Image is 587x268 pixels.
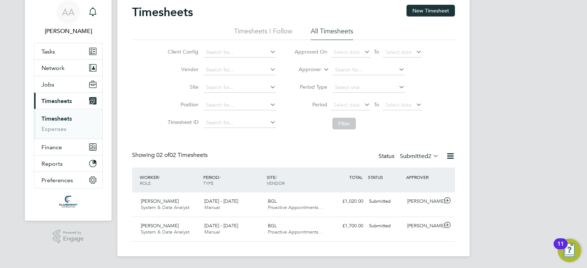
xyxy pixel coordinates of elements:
span: Afzal Ahmed [34,27,103,36]
a: Timesheets [41,115,72,122]
div: £1,020.00 [328,195,366,208]
label: Site [165,84,198,90]
label: Approver [288,66,321,73]
button: Timesheets [34,93,102,109]
span: BGL [268,198,277,204]
div: [PERSON_NAME] [404,195,442,208]
h2: Timesheets [132,5,193,19]
span: Select date [385,102,412,108]
span: Manual [204,229,220,235]
label: Position [165,101,198,108]
span: [PERSON_NAME] [141,223,179,229]
span: TYPE [203,180,214,186]
button: Reports [34,155,102,172]
span: Select date [333,102,360,108]
span: System & Data Analyst [141,204,189,210]
span: 02 Timesheets [156,151,208,159]
button: Network [34,60,102,76]
div: Showing [132,151,209,159]
div: SITE [265,170,328,190]
span: Tasks [41,48,55,55]
button: Jobs [34,76,102,92]
span: [DATE] - [DATE] [204,223,238,229]
li: All Timesheets [311,27,353,40]
div: STATUS [366,170,404,184]
span: Reports [41,160,63,167]
input: Search for... [204,118,276,128]
input: Select one [332,82,405,93]
div: [PERSON_NAME] [404,220,442,232]
div: Timesheets [34,109,102,139]
label: Period [294,101,327,108]
span: [DATE] - [DATE] [204,198,238,204]
button: Open Resource Center, 11 new notifications [558,239,581,262]
span: To [372,100,381,109]
span: Proactive Appointments… [268,229,323,235]
span: 02 of [156,151,169,159]
div: Submitted [366,195,404,208]
button: New Timesheet [406,5,455,16]
span: Select date [385,49,412,55]
label: Period Type [294,84,327,90]
li: Timesheets I Follow [234,27,292,40]
button: Preferences [34,172,102,188]
input: Search for... [332,65,405,75]
div: £1,700.00 [328,220,366,232]
span: / [219,174,220,180]
label: Submitted [400,153,439,160]
label: Approved On [294,48,327,55]
span: To [372,47,381,56]
span: AA [62,7,74,17]
label: Client Config [165,48,198,55]
span: Proactive Appointments… [268,204,323,210]
span: Preferences [41,177,73,184]
input: Search for... [204,100,276,110]
label: Timesheet ID [165,119,198,125]
img: claremontconsulting1-logo-retina.png [59,196,77,208]
span: Timesheets [41,98,72,104]
span: Powered by [63,230,84,236]
a: Powered byEngage [53,230,84,243]
span: Jobs [41,81,54,88]
a: AA[PERSON_NAME] [34,0,103,36]
div: APPROVER [404,170,442,184]
span: 2 [428,153,431,160]
span: Network [41,65,65,71]
label: Vendor [165,66,198,73]
input: Search for... [204,47,276,58]
input: Search for... [204,82,276,93]
span: / [276,174,277,180]
span: Engage [63,236,84,242]
div: 11 [557,244,564,253]
div: Submitted [366,220,404,232]
button: Filter [332,118,356,129]
a: Expenses [41,125,66,132]
div: Status [379,151,440,162]
a: Tasks [34,43,102,59]
button: Finance [34,139,102,155]
span: TOTAL [349,174,362,180]
span: / [158,174,160,180]
span: Finance [41,144,62,151]
span: BGL [268,223,277,229]
span: Manual [204,204,220,210]
input: Search for... [204,65,276,75]
span: System & Data Analyst [141,229,189,235]
span: [PERSON_NAME] [141,198,179,204]
div: WORKER [138,170,201,190]
span: Select date [333,49,360,55]
div: PERIOD [201,170,265,190]
a: Go to home page [34,196,103,208]
span: ROLE [140,180,151,186]
span: VENDOR [267,180,285,186]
